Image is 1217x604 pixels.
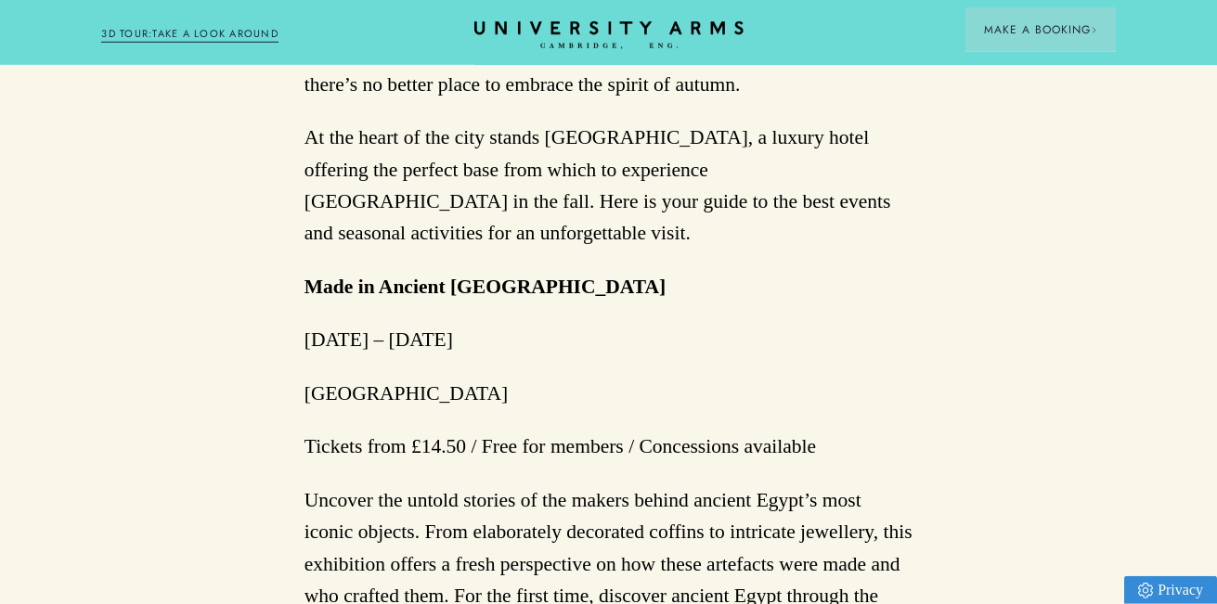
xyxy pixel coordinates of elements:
[304,431,913,462] p: Tickets from £14.50 / Free for members / Concessions available
[304,378,913,409] p: [GEOGRAPHIC_DATA]
[1091,27,1097,33] img: Arrow icon
[965,7,1116,52] button: Make a BookingArrow icon
[1124,576,1217,604] a: Privacy
[101,26,278,43] a: 3D TOUR:TAKE A LOOK AROUND
[304,276,666,298] strong: Made in Ancient [GEOGRAPHIC_DATA]
[304,324,913,355] p: [DATE] – [DATE]
[1138,583,1153,598] img: Privacy
[474,21,744,50] a: Home
[304,122,913,250] p: At the heart of the city stands [GEOGRAPHIC_DATA], a luxury hotel offering the perfect base from ...
[984,21,1097,38] span: Make a Booking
